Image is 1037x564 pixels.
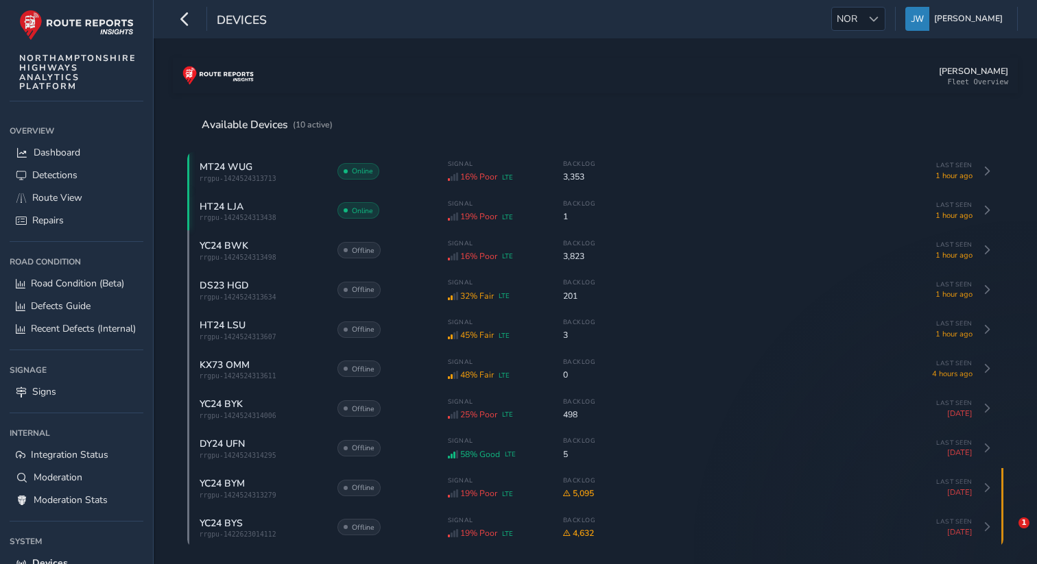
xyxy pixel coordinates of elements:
span: LTE [505,450,516,458]
button: [PERSON_NAME] [905,7,1008,31]
span: Offline [352,324,374,334]
span: 1 [563,211,596,222]
span: Last Seen [904,439,973,447]
img: rr logo [19,10,134,40]
span: 5 [563,449,596,460]
span: YC24 BYS [200,517,243,530]
span: 1 hour ago [904,171,973,181]
span: Last Seen [904,399,973,407]
span: Offline [352,443,374,453]
span: 16% Poor [460,251,497,262]
span: 16% Poor [460,171,497,182]
div: Signage [10,360,143,380]
span: 1 hour ago [904,250,973,260]
span: Backlog [563,476,596,485]
span: Backlog [563,160,596,168]
span: LTE [499,291,510,300]
span: rrgpu-1424524314006 [200,412,323,419]
a: Signs [10,380,143,403]
span: Last Seen [904,280,973,289]
span: Moderation Stats [34,493,108,506]
span: Signal [448,278,544,286]
div: System [10,531,143,552]
span: Defects Guide [31,299,91,312]
span: Signal [448,358,544,366]
span: rrgpu-1424524313498 [200,254,323,261]
div: Fleet Overview [947,77,1008,86]
span: 0 [563,369,596,380]
span: 3,353 [563,171,596,182]
span: 498 [563,409,596,420]
span: Recent Defects (Internal) [31,322,136,335]
span: 3 [563,330,596,341]
span: Offline [352,364,374,374]
span: LTE [502,173,513,182]
iframe: Intercom live chat [990,517,1023,550]
span: Signal [448,516,544,524]
span: rrgpu-1424524313634 [200,293,323,301]
span: 48% Fair [460,369,494,380]
span: Integration Status [31,448,108,461]
span: 1 hour ago [904,289,973,299]
span: 32% Fair [460,291,494,302]
span: Offline [352,245,374,256]
span: Backlog [563,437,596,445]
span: Offline [352,522,374,532]
span: Last Seen [904,517,973,526]
span: Signal [448,318,544,326]
div: [PERSON_NAME] [939,65,1008,77]
span: Signal [448,239,544,247]
span: rrgpu-1424524314295 [200,452,323,459]
span: Offline [352,284,374,295]
a: Integration Status [10,443,143,466]
span: Online [352,206,373,216]
span: 19% Poor [460,528,497,539]
a: Moderation [10,466,143,489]
span: 4,632 [563,528,596,539]
span: Signal [448,397,544,406]
span: DY24 UFN [200,437,245,450]
a: Road Condition (Beta) [10,272,143,295]
span: MT24 WUG [200,160,252,173]
div: Available Devices [202,117,333,132]
span: 201 [563,291,596,302]
span: NORTHAMPTONSHIRE HIGHWAYS ANALYTICS PLATFORM [19,53,136,91]
span: [PERSON_NAME] [934,7,1003,31]
span: rrgpu-1424524313279 [200,491,323,499]
span: Backlog [563,278,596,286]
span: rrgpu-1424524313438 [200,214,323,221]
span: LTE [502,489,513,498]
span: LTE [502,212,513,221]
span: 58% Good [460,449,500,460]
span: LTE [502,529,513,538]
span: Devices [217,12,267,31]
span: Backlog [563,318,596,326]
span: 3,823 [563,251,596,262]
a: Moderation Stats [10,489,143,511]
span: Moderation [34,471,82,484]
span: [DATE] [904,487,973,498]
span: rrgpu-1422623014112 [200,530,323,538]
span: 19% Poor [460,488,497,499]
span: Backlog [563,397,596,406]
span: (10 active) [293,119,333,130]
span: Backlog [563,516,596,524]
div: Road Condition [10,252,143,272]
span: rrgpu-1424524313611 [200,372,323,380]
span: HT24 LSU [200,319,246,332]
span: Backlog [563,358,596,366]
span: 45% Fair [460,330,494,341]
span: 1 [1018,517,1029,528]
span: Route View [32,191,82,204]
span: 19% Poor [460,211,497,222]
span: Last Seen [904,161,973,169]
span: LTE [502,252,513,260]
span: Backlog [563,239,596,247]
img: rr logo [182,66,254,85]
span: LTE [499,371,510,380]
span: Last Seen [904,319,973,328]
span: [DATE] [904,447,973,458]
span: Road Condition (Beta) [31,277,124,290]
span: Last Seen [904,478,973,486]
span: LTE [499,331,510,340]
